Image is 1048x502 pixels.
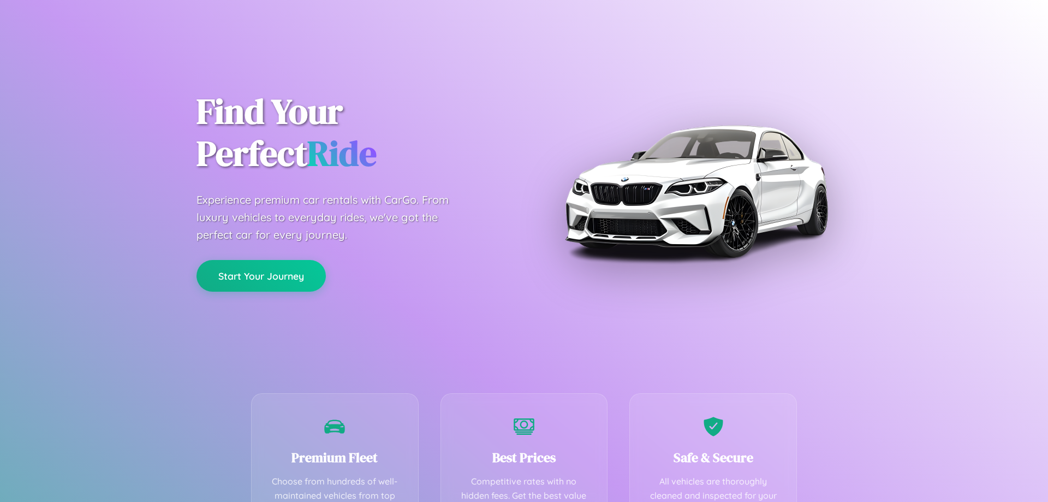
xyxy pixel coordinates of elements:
[196,91,508,175] h1: Find Your Perfect
[559,55,832,328] img: Premium BMW car rental vehicle
[196,260,326,292] button: Start Your Journey
[646,448,780,466] h3: Safe & Secure
[457,448,591,466] h3: Best Prices
[307,129,377,177] span: Ride
[196,191,469,244] p: Experience premium car rentals with CarGo. From luxury vehicles to everyday rides, we've got the ...
[268,448,402,466] h3: Premium Fleet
